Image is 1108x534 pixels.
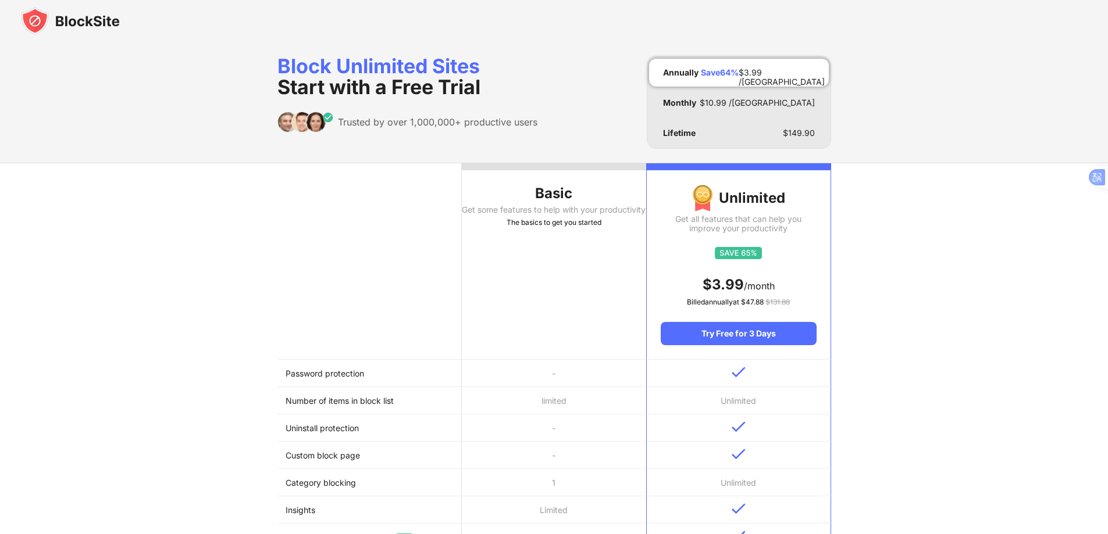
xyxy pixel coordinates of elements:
div: Lifetime [663,128,696,138]
img: v-blue.svg [732,367,746,378]
div: Block Unlimited Sites [277,56,537,98]
td: 1 [462,469,646,496]
div: /month [661,275,816,294]
div: The basics to get you started [462,217,646,228]
img: blocksite-icon-black.svg [21,7,120,35]
td: Unlimited [646,469,831,496]
td: Password protection [277,360,462,387]
div: Get all features that can help you improve your productivity [661,214,816,233]
div: $ 3.99 /[GEOGRAPHIC_DATA] [739,68,825,77]
div: Annually [663,68,699,77]
img: v-blue.svg [732,503,746,514]
td: Number of items in block list [277,387,462,414]
img: v-blue.svg [732,449,746,460]
td: Category blocking [277,469,462,496]
td: limited [462,387,646,414]
div: Get some features to help with your productivity [462,205,646,214]
td: Limited [462,496,646,524]
td: Insights [277,496,462,524]
td: Uninstall protection [277,414,462,442]
img: trusted-by.svg [277,112,334,132]
img: v-blue.svg [732,421,746,432]
td: Unlimited [646,387,831,414]
td: - [462,442,646,469]
td: - [462,360,646,387]
td: Custom block page [277,442,462,469]
div: Unlimited [661,184,816,212]
span: Start with a Free Trial [277,75,480,99]
img: save65.svg [715,247,762,259]
div: Billed annually at $ 47.88 [661,296,816,308]
div: Basic [462,184,646,203]
span: $ 131.88 [765,298,790,306]
div: $ 149.90 [783,128,815,138]
td: - [462,414,646,442]
div: Trusted by over 1,000,000+ productive users [338,116,537,128]
span: $ 3.99 [703,276,744,293]
div: Save 64 % [701,68,739,77]
img: img-premium-medal [692,184,713,212]
div: Try Free for 3 Days [661,322,816,345]
div: $ 10.99 /[GEOGRAPHIC_DATA] [700,98,815,107]
div: Monthly [663,98,696,107]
